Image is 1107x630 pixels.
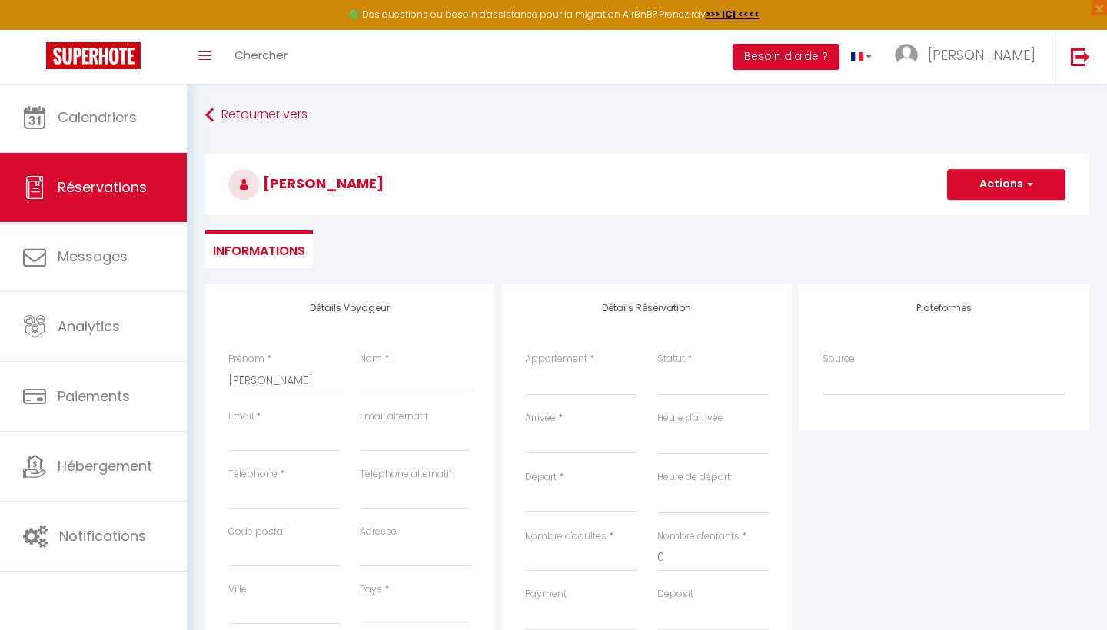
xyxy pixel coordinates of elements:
[205,230,313,268] li: Informations
[525,352,587,366] label: Appartement
[895,44,918,67] img: ...
[525,411,556,426] label: Arrivée
[58,386,130,406] span: Paiements
[46,42,141,69] img: Super Booking
[1071,47,1090,66] img: logout
[360,409,428,424] label: Email alternatif
[883,30,1055,84] a: ... [PERSON_NAME]
[228,174,384,193] span: [PERSON_NAME]
[228,409,254,424] label: Email
[657,529,740,544] label: Nombre d'enfants
[733,44,839,70] button: Besoin d'aide ?
[657,352,685,366] label: Statut
[58,456,152,476] span: Hébergement
[59,526,146,545] span: Notifications
[58,317,120,336] span: Analytics
[947,169,1065,200] button: Actions
[657,470,730,485] label: Heure de départ
[223,30,299,84] a: Chercher
[706,8,760,21] a: >>> ICI <<<<
[525,587,567,602] label: Payment
[228,525,285,539] label: Code postal
[525,303,768,313] h4: Détails Réservation
[657,411,723,426] label: Heure d'arrivée
[205,101,1089,129] a: Retourner vers
[228,467,278,482] label: Téléphone
[58,108,137,127] span: Calendriers
[823,303,1065,313] h4: Plateformes
[228,352,264,366] label: Prénom
[525,529,607,544] label: Nombre d'adultes
[234,47,288,63] span: Chercher
[360,525,397,539] label: Adresse
[360,582,382,597] label: Pays
[58,247,128,266] span: Messages
[928,45,1036,65] span: [PERSON_NAME]
[58,177,147,197] span: Réservations
[360,352,382,366] label: Nom
[525,470,557,485] label: Départ
[228,582,247,597] label: Ville
[228,303,471,313] h4: Détails Voyageur
[657,587,693,602] label: Deposit
[360,467,452,482] label: Téléphone alternatif
[823,352,855,366] label: Source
